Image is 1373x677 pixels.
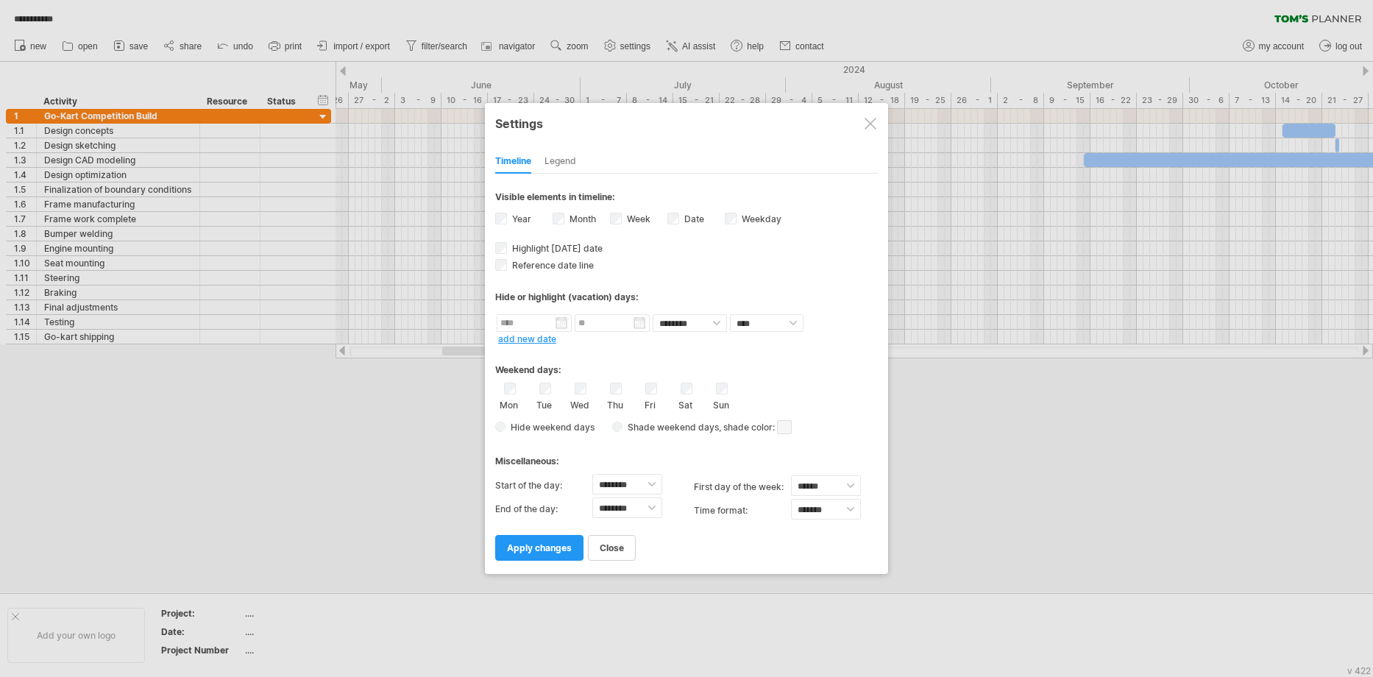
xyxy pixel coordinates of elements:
[505,422,595,433] span: Hide weekend days
[507,542,572,553] span: apply changes
[495,350,878,379] div: Weekend days:
[588,535,636,561] a: close
[570,397,589,411] label: Wed
[719,419,792,436] span: , shade color:
[606,397,624,411] label: Thu
[777,420,792,434] span: click here to change the shade color
[495,110,878,136] div: Settings
[694,499,791,522] label: Time format:
[641,397,659,411] label: Fri
[681,213,704,224] label: Date
[567,213,596,224] label: Month
[498,333,556,344] a: add new date
[600,542,624,553] span: close
[624,213,650,224] label: Week
[495,442,878,470] div: Miscellaneous:
[495,191,878,207] div: Visible elements in timeline:
[509,243,603,254] span: Highlight [DATE] date
[739,213,781,224] label: Weekday
[712,397,730,411] label: Sun
[622,422,719,433] span: Shade weekend days
[544,150,576,174] div: Legend
[509,260,594,271] span: Reference date line
[495,150,531,174] div: Timeline
[495,497,592,521] label: End of the day:
[495,474,592,497] label: Start of the day:
[509,213,531,224] label: Year
[535,397,553,411] label: Tue
[676,397,695,411] label: Sat
[495,291,878,302] div: Hide or highlight (vacation) days:
[495,535,583,561] a: apply changes
[694,475,791,499] label: first day of the week:
[500,397,518,411] label: Mon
